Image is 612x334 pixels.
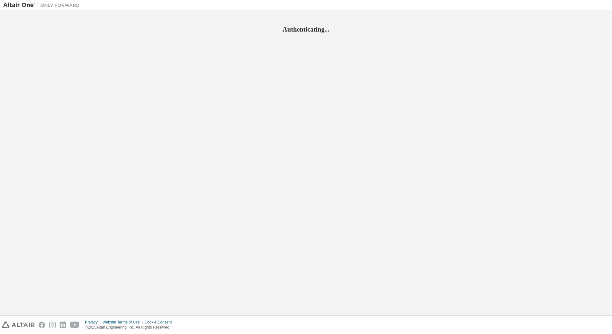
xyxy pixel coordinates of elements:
img: youtube.svg [70,322,79,328]
img: linkedin.svg [60,322,66,328]
img: Altair One [3,2,83,8]
div: Website Terms of Use [102,320,144,325]
img: altair_logo.svg [2,322,35,328]
img: facebook.svg [39,322,45,328]
div: Privacy [85,320,102,325]
p: © 2025 Altair Engineering, Inc. All Rights Reserved. [85,325,176,330]
div: Cookie Consent [144,320,175,325]
img: instagram.svg [49,322,56,328]
h2: Authenticating... [3,25,609,33]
